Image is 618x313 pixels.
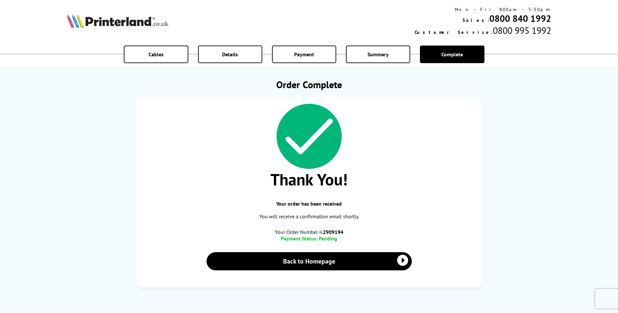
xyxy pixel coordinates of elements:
[493,24,551,36] span: 0800 995 1992
[463,17,489,23] span: Sales:
[441,51,463,58] span: Complete
[143,229,475,235] span: Your Order Number is
[281,235,318,242] span: Payment Status:
[143,200,475,207] span: Your order has been received
[323,229,343,235] b: 2909194
[294,51,314,58] span: Payment
[367,51,389,58] span: Summary
[149,51,164,58] span: Cables
[415,7,551,12] div: Mon - Fri 9:00am - 5:30pm
[319,235,337,242] span: Pending
[137,78,482,91] h1: Order Complete
[143,169,475,190] span: Thank You!
[207,252,412,270] a: Back to Homepage
[415,29,493,35] span: Customer Service:
[489,12,551,24] a: 0800 840 1992
[143,212,475,221] p: You will receive a confirmation email shortly.
[222,51,238,58] span: Details
[67,14,168,28] img: Printerland Logo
